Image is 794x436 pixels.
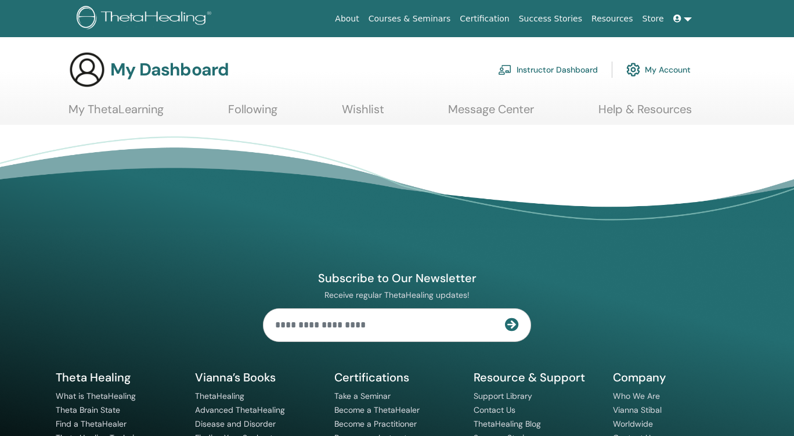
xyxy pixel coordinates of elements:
a: Take a Seminar [334,391,391,401]
a: Contact Us [474,405,515,415]
a: Message Center [448,102,534,125]
a: Support Library [474,391,532,401]
a: Theta Brain State [56,405,120,415]
img: generic-user-icon.jpg [68,51,106,88]
a: My Account [626,57,691,82]
a: ThetaHealing Blog [474,419,541,429]
a: Instructor Dashboard [498,57,598,82]
h5: Vianna’s Books [195,370,320,385]
a: Certification [455,8,514,30]
a: Disease and Disorder [195,419,276,429]
a: Become a ThetaHealer [334,405,420,415]
a: ThetaHealing [195,391,244,401]
h4: Subscribe to Our Newsletter [263,271,531,286]
a: What is ThetaHealing [56,391,136,401]
a: My ThetaLearning [68,102,164,125]
a: Become a Practitioner [334,419,417,429]
h3: My Dashboard [110,59,229,80]
h5: Resource & Support [474,370,599,385]
a: Vianna Stibal [613,405,662,415]
a: Who We Are [613,391,660,401]
a: Courses & Seminars [364,8,456,30]
p: Receive regular ThetaHealing updates! [263,290,531,300]
a: Find a ThetaHealer [56,419,127,429]
img: logo.png [77,6,215,32]
h5: Certifications [334,370,460,385]
h5: Theta Healing [56,370,181,385]
a: About [330,8,363,30]
a: Following [228,102,277,125]
h5: Company [613,370,738,385]
a: Resources [587,8,638,30]
a: Help & Resources [598,102,692,125]
img: chalkboard-teacher.svg [498,64,512,75]
a: Success Stories [514,8,587,30]
img: cog.svg [626,60,640,80]
a: Wishlist [342,102,384,125]
a: Worldwide [613,419,653,429]
a: Store [638,8,669,30]
a: Advanced ThetaHealing [195,405,285,415]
